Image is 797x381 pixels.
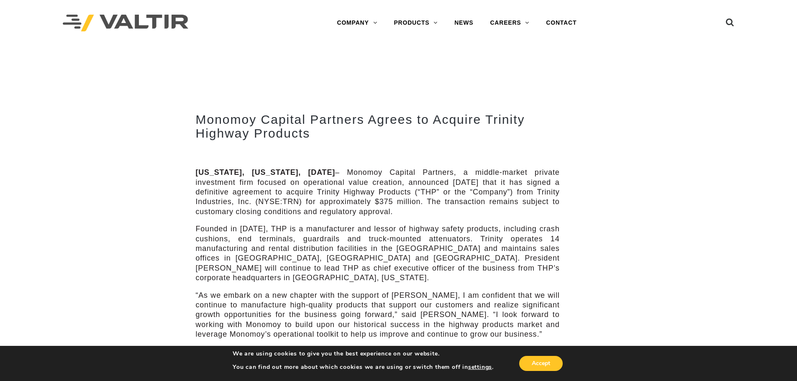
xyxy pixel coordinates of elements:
[196,224,560,283] p: Founded in [DATE], THP is a manufacturer and lessor of highway safety products, including crash c...
[519,356,563,371] button: Accept
[181,58,249,69] strong: / NEWS
[63,15,188,32] img: Valtir
[196,291,560,340] p: “As we embark on a new chapter with the support of [PERSON_NAME], I am confident that we will con...
[538,15,585,31] a: CONTACT
[385,15,446,31] a: PRODUCTS
[328,15,385,31] a: COMPANY
[468,363,492,371] button: settings
[196,168,336,176] strong: [US_STATE], [US_STATE], [DATE]
[233,350,494,358] p: We are using cookies to give you the best experience on our website.
[233,363,494,371] p: You can find out more about which cookies we are using or switch them off in .
[482,15,538,31] a: CAREERS
[181,58,211,69] a: BACK
[196,113,560,140] h2: Monomoy Capital Partners Agrees to Acquire Trinity Highway Products
[196,168,560,217] p: – Monomoy Capital Partners, a middle-market private investment firm focused on operational value ...
[446,15,482,31] a: NEWS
